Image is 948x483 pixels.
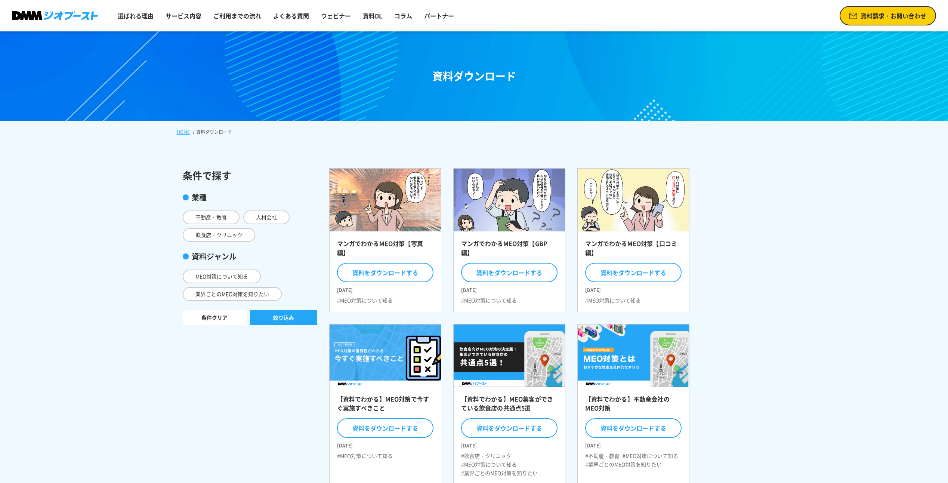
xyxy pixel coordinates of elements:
a: マンガでわかるMEO対策【写真編】 資料をダウンロードする [DATE] #MEO対策について知る [329,168,441,312]
li: #MEO対策について知る [337,452,393,460]
li: #MEO対策について知る [461,461,517,468]
a: コラム [391,8,415,23]
button: 絞り込み [250,310,317,325]
time: [DATE] [585,284,682,293]
img: DMMジオブースト [12,11,98,21]
a: よくある質問 [270,8,312,23]
span: 業界ごとのMEO対策を知りたい [183,287,282,301]
li: #MEO対策について知る [585,296,641,304]
a: ウェビナー [318,8,354,23]
time: [DATE] [337,284,433,293]
button: 資料をダウンロードする [461,263,558,282]
a: HOME [177,129,190,135]
div: 資料ジャンル [183,251,317,262]
h2: 【資料でわかる】MEO集客ができている飲食店の共通点5選 [461,394,558,417]
li: #MEO対策について知る [623,452,678,460]
a: 条件クリア [183,310,246,325]
li: #業界ごとのMEO対策を知りたい [585,461,662,468]
h2: マンガでわかるMEO対策【GBP編】 [461,239,558,261]
li: #業界ごとのMEO対策を知りたい [461,469,538,477]
span: MEO対策について知る [183,270,261,283]
a: ご利用までの流れ [210,8,264,23]
span: 不動産・教育 [183,210,240,224]
h2: マンガでわかるMEO対策【写真編】 [337,239,433,261]
h1: 資料ダウンロード [432,68,516,84]
span: 資料請求・お問い合わせ [861,11,926,20]
h2: 【資料でわかる】不動産会社のMEO対策 [585,394,682,417]
span: 飲食店・クリニック [183,228,255,242]
time: [DATE] [461,439,558,449]
a: マンガでわかるMEO対策【口コミ編】 資料をダウンロードする [DATE] #MEO対策について知る [577,168,689,312]
a: パートナー [421,8,457,23]
a: 資料請求・お問い合わせ [840,6,936,25]
a: 選ばれる理由 [115,8,157,23]
button: 資料をダウンロードする [585,263,682,282]
button: 資料をダウンロードする [585,418,682,438]
button: 資料をダウンロードする [337,263,433,282]
li: #飲食店・クリニック [461,452,511,460]
h2: マンガでわかるMEO対策【口コミ編】 [585,239,682,261]
a: サービス内容 [163,8,204,23]
h2: 【資料でわかる】MEO対策で今すぐ実施すべきこと [337,394,433,417]
button: 資料をダウンロードする [337,418,433,438]
a: マンガでわかるMEO対策【GBP編】 資料をダウンロードする [DATE] #MEO対策について知る [453,168,565,312]
button: 資料をダウンロードする [461,418,558,438]
time: [DATE] [461,284,558,293]
div: 条件で探す [183,168,317,183]
a: 資料DL [360,8,385,23]
span: 人材会社 [243,210,290,224]
time: [DATE] [585,439,682,449]
li: 資料ダウンロード [191,129,234,135]
li: #MEO対策について知る [461,296,517,304]
li: #MEO対策について知る [337,296,393,304]
time: [DATE] [337,439,433,449]
div: 業種 [183,192,317,203]
li: #不動産・教育 [585,452,620,460]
